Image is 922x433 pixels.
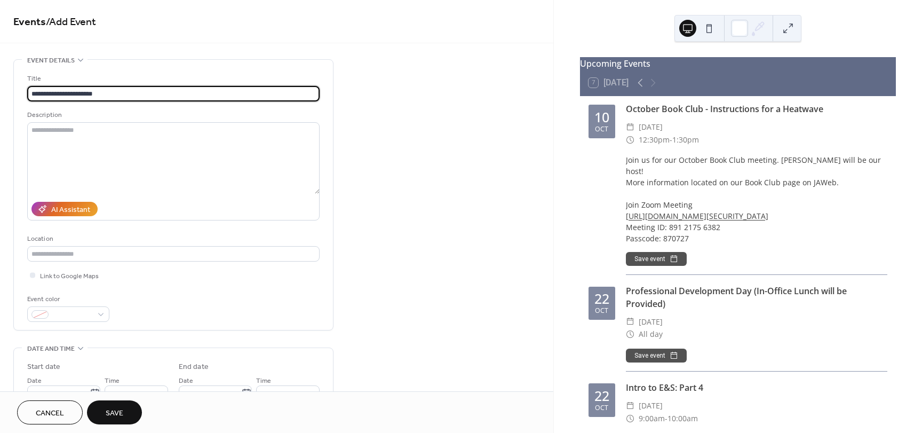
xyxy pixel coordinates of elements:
[27,361,60,373] div: Start date
[639,133,670,146] span: 12:30pm
[27,343,75,355] span: Date and time
[256,375,271,387] span: Time
[672,133,699,146] span: 1:30pm
[626,285,887,310] div: Professional Development Day (In-Office Lunch will be Provided)
[670,133,672,146] span: -
[105,375,120,387] span: Time
[40,271,99,282] span: Link to Google Maps
[626,412,634,425] div: ​
[626,133,634,146] div: ​
[31,202,98,216] button: AI Assistant
[51,204,90,216] div: AI Assistant
[639,399,663,412] span: [DATE]
[27,55,75,66] span: Event details
[626,252,687,266] button: Save event
[17,400,83,424] button: Cancel
[626,211,768,221] a: [URL][DOMAIN_NAME][SECURITY_DATA]
[27,233,317,245] div: Location
[27,109,317,121] div: Description
[595,126,608,133] div: Oct
[27,294,107,305] div: Event color
[639,316,663,328] span: [DATE]
[626,381,887,394] div: Intro to E&S: Part 4
[27,73,317,84] div: Title
[639,121,663,133] span: [DATE]
[595,308,608,314] div: Oct
[27,375,42,387] span: Date
[13,12,46,33] a: Events
[665,412,667,425] span: -
[667,412,698,425] span: 10:00am
[626,316,634,328] div: ​
[639,328,663,341] span: All day
[87,400,142,424] button: Save
[639,412,665,425] span: 9:00am
[626,103,887,115] div: October Book Club - Instructions for a Heatwave
[179,361,209,373] div: End date
[595,405,608,412] div: Oct
[626,349,687,363] button: Save event
[36,408,64,419] span: Cancel
[594,111,609,124] div: 10
[626,154,887,244] div: Join us for our October Book Club meeting. [PERSON_NAME] will be our host! More information locat...
[626,399,634,412] div: ​
[626,328,634,341] div: ​
[179,375,193,387] span: Date
[580,57,896,70] div: Upcoming Events
[106,408,123,419] span: Save
[46,12,96,33] span: / Add Event
[594,292,609,305] div: 22
[626,121,634,133] div: ​
[594,389,609,403] div: 22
